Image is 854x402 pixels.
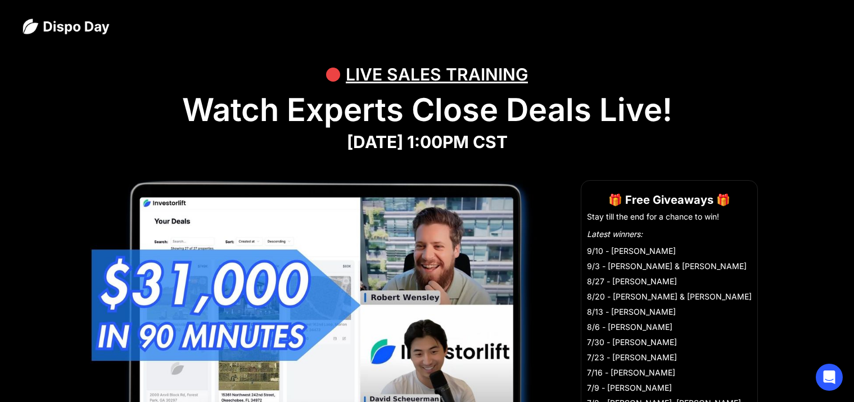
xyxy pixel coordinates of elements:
div: Open Intercom Messenger [816,364,843,391]
em: Latest winners: [587,229,643,239]
li: Stay till the end for a chance to win! [587,211,752,222]
div: LIVE SALES TRAINING [346,57,528,91]
h1: Watch Experts Close Deals Live! [22,91,832,129]
strong: 🎁 Free Giveaways 🎁 [608,193,730,207]
strong: [DATE] 1:00PM CST [347,132,508,152]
